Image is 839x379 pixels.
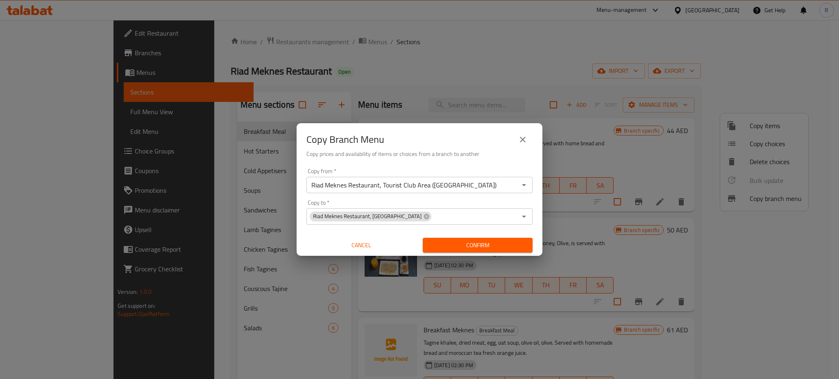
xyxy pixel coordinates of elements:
[306,149,533,158] h6: Copy prices and availability of items or choices from a branch to another
[518,211,530,222] button: Open
[429,240,526,250] span: Confirm
[306,238,416,253] button: Cancel
[423,238,533,253] button: Confirm
[518,179,530,191] button: Open
[310,212,431,221] div: Riad Meknes Restaurant, [GEOGRAPHIC_DATA]
[310,240,413,250] span: Cancel
[310,212,425,220] span: Riad Meknes Restaurant, [GEOGRAPHIC_DATA]
[306,133,384,146] h2: Copy Branch Menu
[513,130,533,149] button: close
